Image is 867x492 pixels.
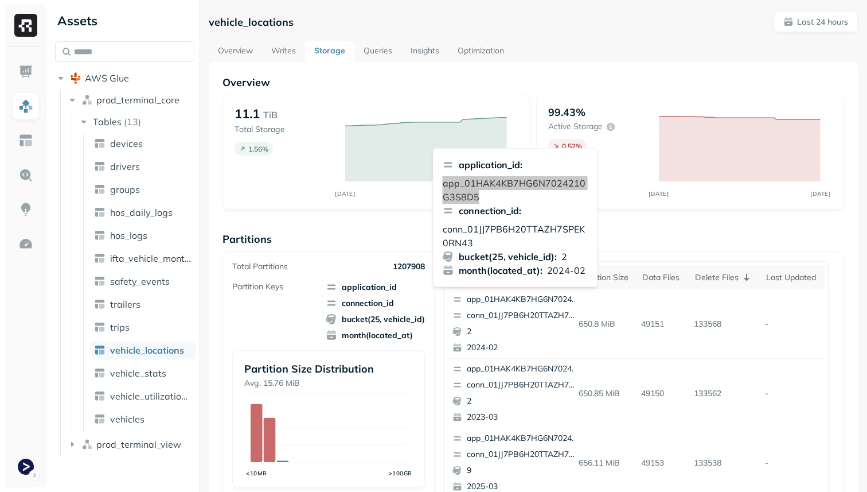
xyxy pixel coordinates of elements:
[18,459,34,475] img: Terminal
[18,99,33,114] img: Assets
[222,233,844,246] p: Partitions
[760,383,824,404] p: -
[695,270,755,284] div: Delete Files
[562,142,582,150] p: 0.52 %
[70,72,81,84] img: root
[467,412,578,423] p: 2023-03
[766,272,818,283] div: Last updated
[18,168,33,183] img: Query Explorer
[89,318,196,336] a: trips
[85,72,129,84] span: AWS Glue
[389,470,412,476] tspan: >100GB
[94,390,106,402] img: table
[94,161,106,172] img: table
[18,237,33,251] img: Optimization
[110,230,147,241] span: hos_logs
[443,176,588,204] p: app_01HAK4KB7HG6N7024210G3S8D5
[110,321,130,333] span: trips
[467,310,578,321] p: conn_01JJ7PB6H20TTAZH7SPEK0RN43
[467,449,578,460] p: conn_01JJ7PB6H20TTAZH7SPEK0RN43
[459,250,557,264] p: bucket(25, vehicle_id) :
[67,435,195,454] button: prod_terminal_view
[467,379,578,391] p: conn_01JJ7PB6H20TTAZH7SPEK0RN43
[94,230,106,241] img: table
[209,41,262,62] a: Overview
[574,453,637,473] p: 656.11 MiB
[354,41,401,62] a: Queries
[110,138,143,149] span: devices
[93,116,122,127] span: Tables
[689,453,761,473] p: 133538
[89,272,196,290] a: safety_events
[89,157,196,176] a: drivers
[94,344,106,356] img: table
[94,299,106,310] img: table
[94,321,106,333] img: table
[401,41,448,62] a: Insights
[89,410,196,428] a: vehicles
[89,249,196,268] a: ifta_vehicle_months
[811,190,831,197] tspan: [DATE]
[94,276,106,287] img: table
[18,64,33,79] img: Dashboard
[689,383,761,404] p: 133562
[467,326,578,338] p: 2
[232,281,283,292] p: Partition Keys
[110,367,166,379] span: vehicle_stats
[636,314,689,334] p: 49151
[110,413,144,425] span: vehicles
[89,295,196,313] a: trailers
[235,124,334,135] p: Total Storage
[94,367,106,379] img: table
[326,297,425,309] span: connection_id
[110,253,192,264] span: ifta_vehicle_months
[326,313,425,325] span: bucket(25, vehicle_id)
[797,17,848,28] p: Last 24 hours
[89,226,196,245] a: hos_logs
[574,314,637,334] p: 650.8 MiB
[459,264,542,277] p: month(located_at) :
[459,204,521,218] p: connection_id :
[18,133,33,148] img: Asset Explorer
[89,341,196,359] a: vehicle_locations
[96,439,181,450] span: prod_terminal_view
[18,202,33,217] img: Insights
[262,41,305,62] a: Writes
[94,253,106,264] img: table
[89,180,196,199] a: groups
[248,145,268,153] p: 1.56 %
[548,121,603,132] p: Active storage
[305,41,354,62] a: Storage
[561,250,567,264] p: 2
[110,184,140,195] span: groups
[94,413,106,425] img: table
[689,314,761,334] p: 133568
[96,94,179,106] span: prod_terminal_core
[548,106,585,119] p: 99.43%
[467,396,578,407] p: 2
[110,390,192,402] span: vehicle_utilization_day
[326,330,425,341] span: month(located_at)
[636,383,689,404] p: 49150
[642,272,684,283] div: Data Files
[580,272,631,283] div: Partition size
[124,116,141,127] p: ( 13 )
[67,91,195,109] button: prod_terminal_core
[209,16,294,29] p: vehicle_locations
[448,41,513,62] a: Optimization
[222,76,844,89] p: Overview
[110,299,140,310] span: trailers
[244,362,413,375] p: Partition Size Distribution
[78,113,196,131] button: Tables(13)
[235,106,260,122] p: 11.1
[459,158,522,172] p: application_id :
[263,108,278,122] p: TiB
[246,470,267,476] tspan: <10MB
[110,161,140,172] span: drivers
[55,69,194,87] button: AWS Glue
[448,359,583,428] button: app_01HAK4KB7HG6N7024210G3S8D5conn_01JJ7PB6H20TTAZH7SPEK0RN4322023-03
[467,363,578,375] p: app_01HAK4KB7HG6N7024210G3S8D5
[649,190,669,197] tspan: [DATE]
[81,439,93,450] img: namespace
[636,453,689,473] p: 49153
